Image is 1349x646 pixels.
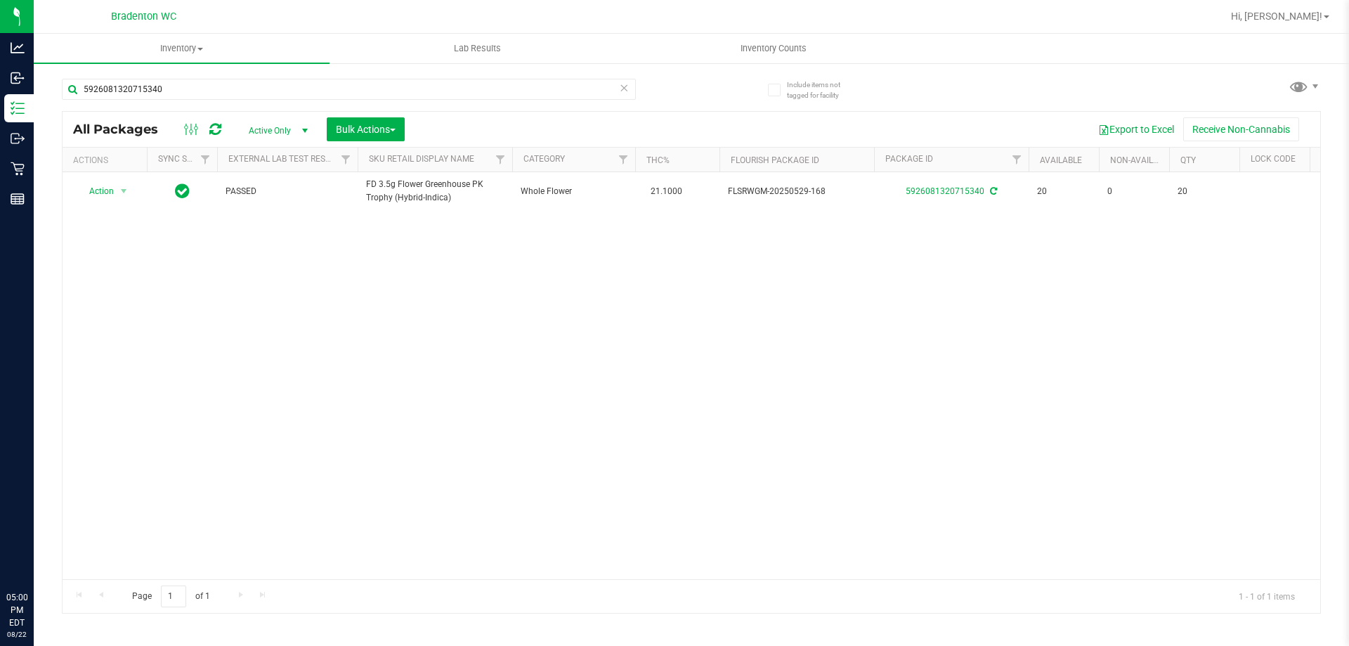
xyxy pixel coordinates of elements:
span: FD 3.5g Flower Greenhouse PK Trophy (Hybrid-Indica) [366,178,504,205]
inline-svg: Reports [11,192,25,206]
a: Filter [194,148,217,172]
a: Category [523,154,565,164]
span: Action [77,181,115,201]
span: FLSRWGM-20250529-168 [728,185,866,198]
span: Inventory Counts [722,42,826,55]
inline-svg: Analytics [11,41,25,55]
button: Bulk Actions [327,117,405,141]
span: In Sync [175,181,190,201]
a: Filter [334,148,358,172]
a: Package ID [885,154,933,164]
a: Available [1040,155,1082,165]
a: Lock Code [1251,154,1296,164]
a: Filter [1005,148,1029,172]
button: Export to Excel [1089,117,1183,141]
a: Lab Results [330,34,625,63]
button: Receive Non-Cannabis [1183,117,1299,141]
span: 0 [1107,185,1161,198]
span: Bradenton WC [111,11,176,22]
span: PASSED [226,185,349,198]
iframe: Resource center [14,534,56,576]
span: select [115,181,133,201]
a: Qty [1180,155,1196,165]
div: Actions [73,155,141,165]
a: Filter [489,148,512,172]
input: 1 [161,586,186,607]
a: Flourish Package ID [731,155,819,165]
span: 21.1000 [644,181,689,202]
input: Search Package ID, Item Name, SKU, Lot or Part Number... [62,79,636,100]
a: External Lab Test Result [228,154,339,164]
span: Whole Flower [521,185,627,198]
span: Bulk Actions [336,124,396,135]
a: Inventory Counts [625,34,921,63]
span: Page of 1 [120,586,221,607]
inline-svg: Retail [11,162,25,176]
span: Clear [619,79,629,97]
span: Hi, [PERSON_NAME]! [1231,11,1322,22]
span: All Packages [73,122,172,137]
inline-svg: Outbound [11,131,25,146]
a: Non-Available [1110,155,1173,165]
a: Sync Status [158,154,212,164]
a: Sku Retail Display Name [369,154,474,164]
span: 20 [1037,185,1090,198]
a: 5926081320715340 [906,186,984,196]
span: Inventory [34,42,330,55]
span: Lab Results [435,42,520,55]
inline-svg: Inventory [11,101,25,115]
p: 05:00 PM EDT [6,591,27,629]
a: Inventory [34,34,330,63]
p: 08/22 [6,629,27,640]
span: 20 [1178,185,1231,198]
a: Filter [612,148,635,172]
span: 1 - 1 of 1 items [1227,586,1306,607]
span: Sync from Compliance System [988,186,997,196]
a: THC% [646,155,670,165]
inline-svg: Inbound [11,71,25,85]
span: Include items not tagged for facility [787,79,857,101]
